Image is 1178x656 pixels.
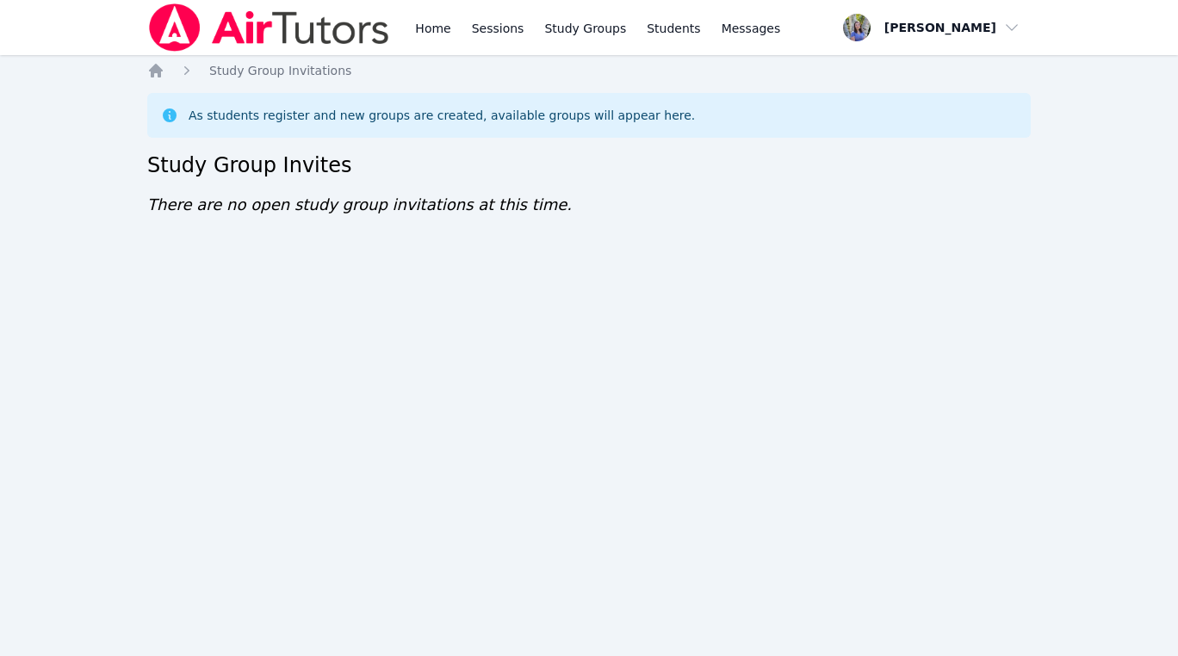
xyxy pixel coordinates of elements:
h2: Study Group Invites [147,152,1031,179]
nav: Breadcrumb [147,62,1031,79]
a: Study Group Invitations [209,62,351,79]
div: As students register and new groups are created, available groups will appear here. [189,107,695,124]
img: Air Tutors [147,3,391,52]
span: Study Group Invitations [209,64,351,77]
span: There are no open study group invitations at this time. [147,195,572,214]
span: Messages [722,20,781,37]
